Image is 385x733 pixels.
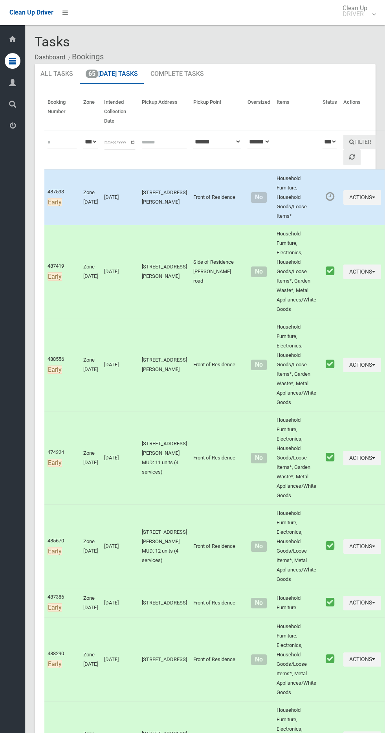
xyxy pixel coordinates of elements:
[44,318,80,412] td: 488556
[343,358,381,372] button: Actions
[247,543,270,550] h4: Normal sized
[80,169,101,225] td: Zone [DATE]
[273,618,319,702] td: Household Furniture, Electronics, Household Goods/Loose Items*, Metal Appliances/White Goods
[340,94,385,130] th: Actions
[9,9,53,16] span: Clean Up Driver
[190,588,244,618] td: Front of Residence
[48,459,62,467] span: Early
[247,362,270,368] h4: Normal sized
[247,455,270,461] h4: Normal sized
[273,169,319,225] td: Household Furniture, Household Goods/Loose Items*
[101,225,139,318] td: [DATE]
[44,618,80,702] td: 488290
[251,453,266,463] span: No
[251,360,266,370] span: No
[190,618,244,702] td: Front of Residence
[139,412,190,505] td: [STREET_ADDRESS][PERSON_NAME] MUD: 11 units (4 services)
[35,34,70,50] span: Tasks
[190,94,244,130] th: Pickup Point
[251,541,266,552] span: No
[48,603,62,612] span: Early
[80,618,101,702] td: Zone [DATE]
[139,94,190,130] th: Pickup Address
[9,7,53,18] a: Clean Up Driver
[86,70,98,78] span: 65
[339,5,375,17] span: Clean Up
[326,654,334,664] i: Booking marked as collected.
[251,192,266,203] span: No
[190,412,244,505] td: Front of Residence
[101,588,139,618] td: [DATE]
[273,412,319,505] td: Household Furniture, Electronics, Household Goods/Loose Items*, Garden Waste*, Metal Appliances/W...
[326,540,334,551] i: Booking marked as collected.
[190,169,244,225] td: Front of Residence
[343,539,381,554] button: Actions
[326,597,334,607] i: Booking marked as collected.
[326,191,334,202] i: Booking awaiting collection. Mark as collected or report issues to complete task.
[139,318,190,412] td: [STREET_ADDRESS][PERSON_NAME]
[48,272,62,281] span: Early
[247,656,270,663] h4: Normal sized
[139,169,190,225] td: [STREET_ADDRESS][PERSON_NAME]
[48,198,62,206] span: Early
[35,64,79,85] a: All Tasks
[35,53,65,61] a: Dashboard
[101,505,139,588] td: [DATE]
[101,169,139,225] td: [DATE]
[48,366,62,374] span: Early
[247,600,270,606] h4: Normal sized
[101,412,139,505] td: [DATE]
[326,452,334,462] i: Booking marked as collected.
[273,94,319,130] th: Items
[244,94,273,130] th: Oversized
[139,618,190,702] td: [STREET_ADDRESS]
[44,505,80,588] td: 485670
[319,94,340,130] th: Status
[343,451,381,465] button: Actions
[101,618,139,702] td: [DATE]
[80,412,101,505] td: Zone [DATE]
[343,190,381,205] button: Actions
[139,225,190,318] td: [STREET_ADDRESS][PERSON_NAME]
[190,505,244,588] td: Front of Residence
[190,318,244,412] td: Front of Residence
[44,94,80,130] th: Booking Number
[190,225,244,318] td: Side of Residence [PERSON_NAME] road
[247,194,270,201] h4: Normal sized
[343,11,367,17] small: DRIVER
[44,225,80,318] td: 487419
[273,318,319,412] td: Household Furniture, Electronics, Household Goods/Loose Items*, Garden Waste*, Metal Appliances/W...
[145,64,210,85] a: Complete Tasks
[343,135,377,149] button: Filter
[80,588,101,618] td: Zone [DATE]
[139,505,190,588] td: [STREET_ADDRESS][PERSON_NAME] MUD: 12 units (4 services)
[48,547,62,555] span: Early
[80,505,101,588] td: Zone [DATE]
[139,588,190,618] td: [STREET_ADDRESS]
[326,359,334,369] i: Booking marked as collected.
[44,588,80,618] td: 487386
[48,660,62,668] span: Early
[80,318,101,412] td: Zone [DATE]
[251,266,266,277] span: No
[273,225,319,318] td: Household Furniture, Electronics, Household Goods/Loose Items*, Garden Waste*, Metal Appliances/W...
[247,268,270,275] h4: Normal sized
[273,505,319,588] td: Household Furniture, Electronics, Household Goods/Loose Items*, Metal Appliances/White Goods
[101,318,139,412] td: [DATE]
[44,169,80,225] td: 487593
[251,598,266,608] span: No
[101,94,139,130] th: Intended Collection Date
[343,652,381,667] button: Actions
[80,225,101,318] td: Zone [DATE]
[80,64,144,85] a: 65[DATE] Tasks
[326,266,334,276] i: Booking marked as collected.
[80,94,101,130] th: Zone
[343,596,381,610] button: Actions
[44,412,80,505] td: 474324
[66,50,104,64] li: Bookings
[251,654,266,665] span: No
[343,265,381,279] button: Actions
[273,588,319,618] td: Household Furniture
